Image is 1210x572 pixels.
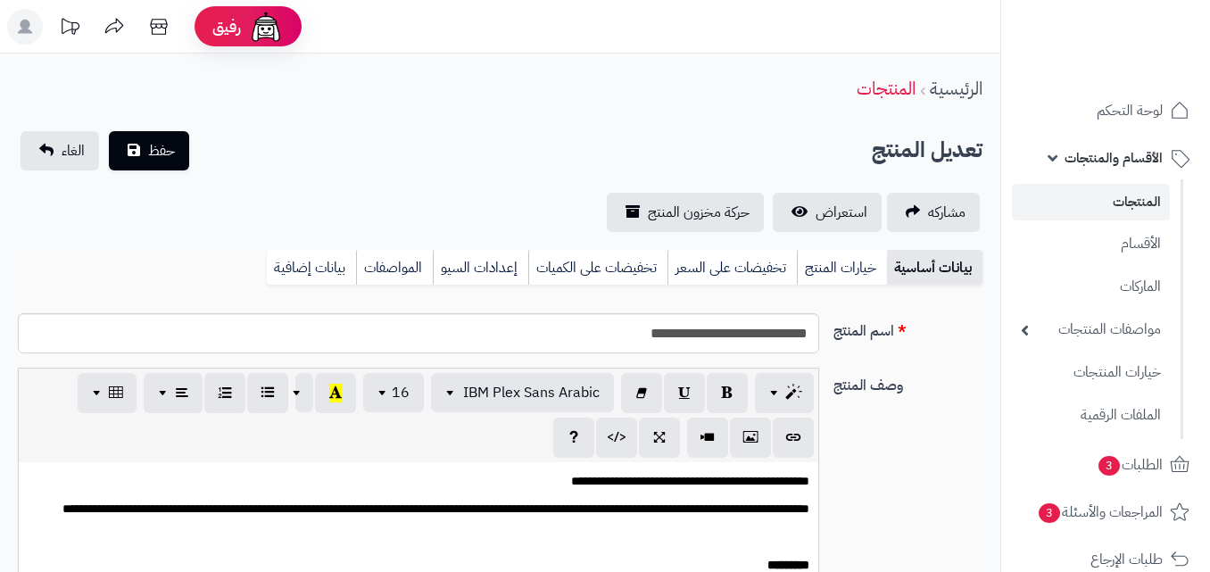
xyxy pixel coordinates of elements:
[356,250,433,286] a: المواصفات
[607,193,764,232] a: حركة مخزون المنتج
[148,140,175,162] span: حفظ
[1012,268,1170,306] a: الماركات
[887,193,980,232] a: مشاركه
[667,250,797,286] a: تخفيضات على السعر
[1012,491,1199,534] a: المراجعات والأسئلة3
[21,131,99,170] a: الغاء
[431,373,614,412] button: IBM Plex Sans Arabic
[1065,145,1163,170] span: الأقسام والمنتجات
[528,250,667,286] a: تخفيضات على الكميات
[648,202,750,223] span: حركة مخزون المنتج
[248,9,284,45] img: ai-face.png
[826,313,990,342] label: اسم المنتج
[1097,98,1163,123] span: لوحة التحكم
[1098,456,1120,476] span: 3
[1012,311,1170,349] a: مواصفات المنتجات
[109,131,189,170] button: حفظ
[797,250,887,286] a: خيارات المنتج
[267,250,356,286] a: بيانات إضافية
[1012,353,1170,392] a: خيارات المنتجات
[1037,500,1163,525] span: المراجعات والأسئلة
[857,75,916,102] a: المنتجات
[363,373,424,412] button: 16
[1012,225,1170,263] a: الأقسام
[62,140,85,162] span: الغاء
[47,9,92,49] a: تحديثات المنصة
[1012,396,1170,435] a: الملفات الرقمية
[1039,503,1060,523] span: 3
[1090,547,1163,572] span: طلبات الإرجاع
[930,75,982,102] a: الرئيسية
[392,382,410,403] span: 16
[773,193,882,232] a: استعراض
[1097,452,1163,477] span: الطلبات
[463,382,600,403] span: IBM Plex Sans Arabic
[826,368,990,396] label: وصف المنتج
[887,250,982,286] a: بيانات أساسية
[1012,184,1170,220] a: المنتجات
[1089,46,1193,83] img: logo-2.png
[872,132,982,169] h2: تعديل المنتج
[1012,89,1199,132] a: لوحة التحكم
[816,202,867,223] span: استعراض
[928,202,966,223] span: مشاركه
[433,250,528,286] a: إعدادات السيو
[212,16,241,37] span: رفيق
[1012,444,1199,486] a: الطلبات3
